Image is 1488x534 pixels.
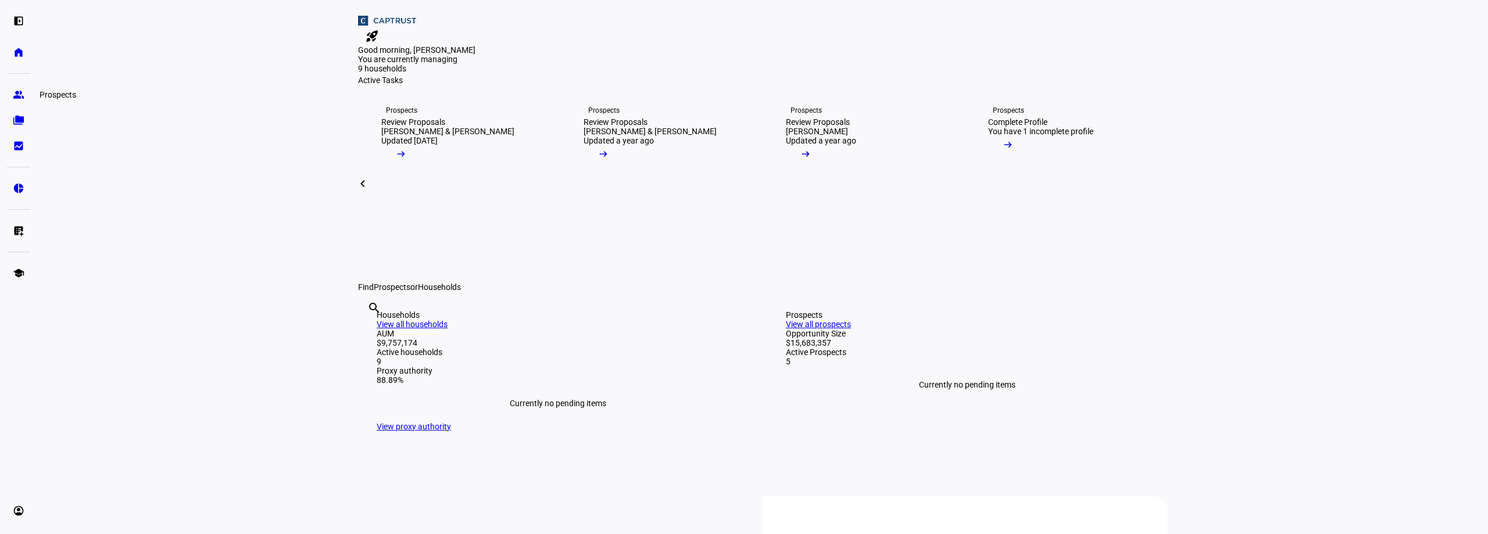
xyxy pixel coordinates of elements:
[358,45,1167,55] div: Good morning, [PERSON_NAME]
[786,366,1149,403] div: Currently no pending items
[377,375,739,385] div: 88.89%
[786,117,850,127] div: Review Proposals
[381,127,514,136] div: [PERSON_NAME] & [PERSON_NAME]
[377,320,448,329] a: View all households
[786,347,1149,357] div: Active Prospects
[35,88,81,102] div: Prospects
[377,357,739,366] div: 9
[381,117,445,127] div: Review Proposals
[13,267,24,279] eth-mat-symbol: school
[565,85,758,282] a: ProspectsReview Proposals[PERSON_NAME] & [PERSON_NAME]Updated a year ago
[7,134,30,157] a: bid_landscape
[791,106,822,115] div: Prospects
[13,505,24,517] eth-mat-symbol: account_circle
[377,347,739,357] div: Active households
[7,109,30,132] a: folder_copy
[970,85,1162,282] a: ProspectsComplete ProfileYou have 1 incomplete profile
[367,317,370,331] input: Enter name of prospect or household
[13,140,24,152] eth-mat-symbol: bid_landscape
[800,148,811,160] mat-icon: arrow_right_alt
[584,117,648,127] div: Review Proposals
[786,136,856,145] div: Updated a year ago
[588,106,620,115] div: Prospects
[395,148,407,160] mat-icon: arrow_right_alt
[988,117,1047,127] div: Complete Profile
[358,76,1167,85] div: Active Tasks
[13,89,24,101] eth-mat-symbol: group
[786,357,1149,366] div: 5
[386,106,417,115] div: Prospects
[13,46,24,58] eth-mat-symbol: home
[598,148,609,160] mat-icon: arrow_right_alt
[374,282,410,292] span: Prospects
[584,127,717,136] div: [PERSON_NAME] & [PERSON_NAME]
[13,182,24,194] eth-mat-symbol: pie_chart
[1002,139,1014,150] mat-icon: arrow_right_alt
[7,83,30,106] a: group
[584,136,654,145] div: Updated a year ago
[7,177,30,200] a: pie_chart
[377,338,739,347] div: $9,757,174
[377,422,451,431] a: View proxy authority
[377,366,739,375] div: Proxy authority
[786,127,848,136] div: [PERSON_NAME]
[358,55,457,64] span: You are currently managing
[363,85,556,282] a: ProspectsReview Proposals[PERSON_NAME] & [PERSON_NAME]Updated [DATE]
[365,29,379,43] mat-icon: rocket_launch
[13,225,24,236] eth-mat-symbol: list_alt_add
[358,282,1167,292] div: Find or
[418,282,461,292] span: Households
[786,310,1149,320] div: Prospects
[786,320,851,329] a: View all prospects
[988,127,1093,136] div: You have 1 incomplete profile
[377,329,739,338] div: AUM
[767,85,960,282] a: ProspectsReview Proposals[PERSON_NAME]Updated a year ago
[7,41,30,64] a: home
[786,338,1149,347] div: $15,683,357
[367,301,381,315] mat-icon: search
[377,310,739,320] div: Households
[381,136,438,145] div: Updated [DATE]
[356,177,370,191] mat-icon: chevron_left
[377,385,739,422] div: Currently no pending items
[993,106,1024,115] div: Prospects
[358,64,474,76] div: 9 households
[786,329,1149,338] div: Opportunity Size
[13,114,24,126] eth-mat-symbol: folder_copy
[13,15,24,27] eth-mat-symbol: left_panel_open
